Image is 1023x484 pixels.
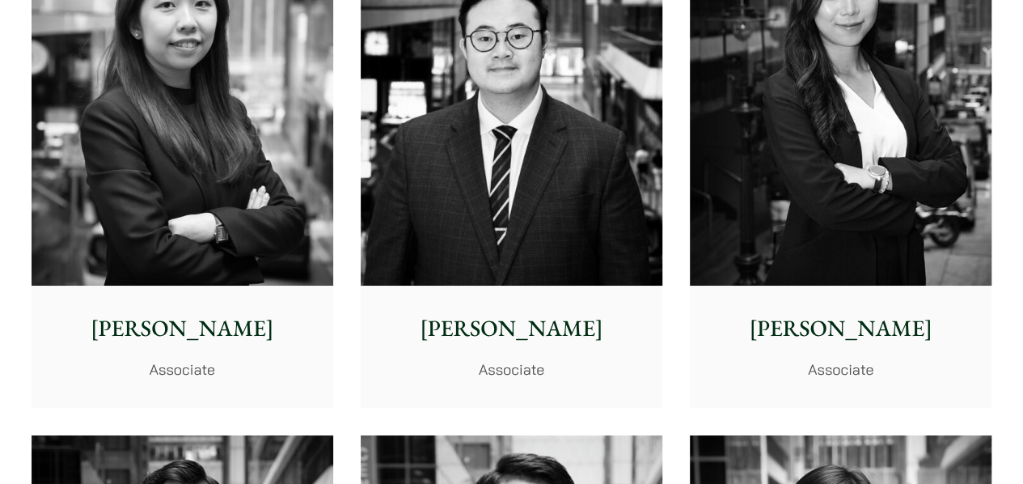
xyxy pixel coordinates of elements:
p: [PERSON_NAME] [374,312,649,346]
p: [PERSON_NAME] [44,312,320,346]
p: Associate [703,359,979,380]
p: Associate [44,359,320,380]
p: [PERSON_NAME] [703,312,979,346]
p: Associate [374,359,649,380]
